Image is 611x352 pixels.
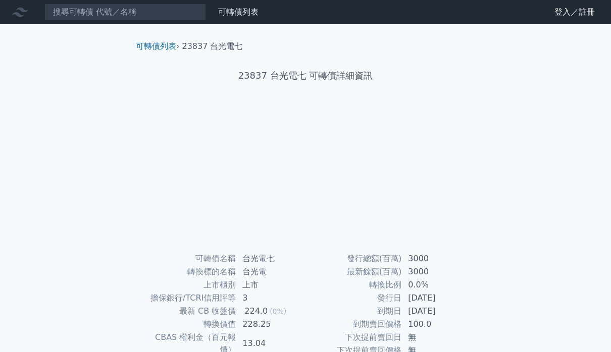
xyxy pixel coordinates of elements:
[402,265,471,278] td: 3000
[402,291,471,305] td: [DATE]
[140,291,236,305] td: 擔保銀行/TCRI信用評等
[305,278,402,291] td: 轉換比例
[305,265,402,278] td: 最新餘額(百萬)
[140,265,236,278] td: 轉換標的名稱
[305,305,402,318] td: 到期日
[402,252,471,265] td: 3000
[136,40,179,52] li: ›
[236,265,305,278] td: 台光電
[546,4,603,20] a: 登入／註冊
[242,305,270,317] div: 224.0
[402,305,471,318] td: [DATE]
[402,278,471,291] td: 0.0%
[236,278,305,291] td: 上市
[305,331,402,344] td: 下次提前賣回日
[182,40,243,52] li: 23837 台光電七
[305,252,402,265] td: 發行總額(百萬)
[136,41,176,51] a: 可轉債列表
[218,7,259,17] a: 可轉債列表
[305,318,402,331] td: 到期賣回價格
[236,252,305,265] td: 台光電七
[140,278,236,291] td: 上市櫃別
[305,291,402,305] td: 發行日
[402,318,471,331] td: 100.0
[140,305,236,318] td: 最新 CB 收盤價
[236,318,305,331] td: 228.25
[402,331,471,344] td: 無
[270,307,286,315] span: (0%)
[140,318,236,331] td: 轉換價值
[140,252,236,265] td: 可轉債名稱
[44,4,206,21] input: 搜尋可轉債 代號／名稱
[128,69,483,83] h1: 23837 台光電七 可轉債詳細資訊
[236,291,305,305] td: 3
